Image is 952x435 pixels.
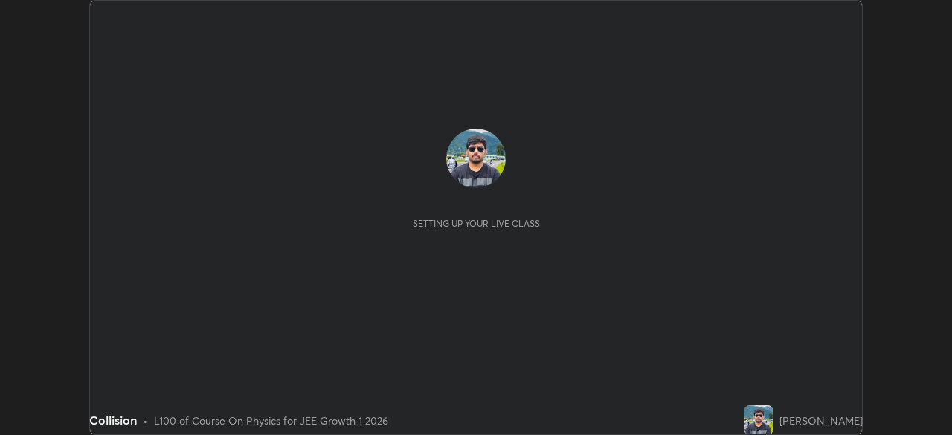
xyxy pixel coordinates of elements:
[744,405,773,435] img: b94a4ccbac2546dc983eb2139155ff30.jpg
[154,413,388,428] div: L100 of Course On Physics for JEE Growth 1 2026
[779,413,863,428] div: [PERSON_NAME]
[446,129,506,188] img: b94a4ccbac2546dc983eb2139155ff30.jpg
[413,218,540,229] div: Setting up your live class
[143,413,148,428] div: •
[89,411,137,429] div: Collision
